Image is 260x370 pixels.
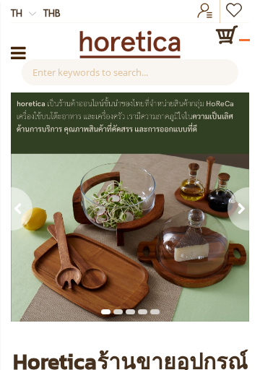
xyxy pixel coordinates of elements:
[29,10,36,17] img: dropdown-icon.svg
[11,7,22,19] span: th
[225,187,249,234] div: next
[79,30,181,59] img: Horetica.com
[11,187,35,234] div: prev
[11,38,26,67] a: หมวดหมู่สินค้า
[43,7,61,19] span: THB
